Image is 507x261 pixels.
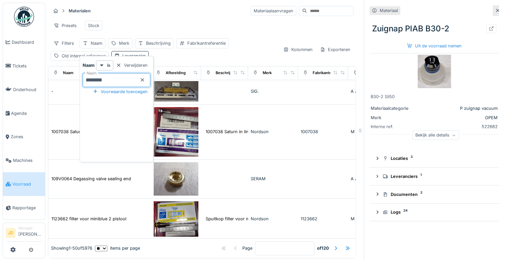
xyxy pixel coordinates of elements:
span: Onderhoud [13,86,42,93]
div: B30-2 Sil50 [371,93,498,100]
div: Interne ref. [371,123,421,130]
div: Spuitkop filter voor miniblue 2 inline filter ... [206,216,295,222]
div: Voorwaarde toevoegen [90,87,150,96]
div: Merk [371,114,421,121]
span: Rapportage [12,205,42,211]
div: SIG. [251,88,295,94]
div: Logs [383,209,491,215]
div: Old internal reference [62,53,106,59]
div: 522662 [423,123,498,130]
span: Dashboard [12,39,42,45]
summary: Documenten2 [372,188,496,201]
div: A Algemeen [351,176,395,182]
div: Bekijk alle details [412,130,459,140]
div: Merk [263,70,272,76]
div: Leveranciers [383,173,491,180]
div: Materiaalcategorie [371,105,421,111]
div: Uit de voorraad nemen [404,41,464,50]
div: Manager [18,226,42,231]
strong: of 120 [317,245,329,252]
div: Naam [63,70,73,76]
span: Voorraad [12,181,42,187]
div: SERAM [251,176,295,182]
div: Nordson [251,128,295,135]
div: Locaties [383,155,491,162]
div: Kolommen [280,45,316,54]
label: Naam [85,70,98,76]
div: Verwijderen [113,61,150,70]
div: 1123662 [301,216,345,222]
img: 109V0064 Degassing valve sealing end [154,162,198,196]
img: Badge_color-CXgf-gQk.svg [14,7,34,27]
div: Stock [88,22,99,29]
span: Zones [11,134,42,140]
span: Machines [13,157,42,164]
div: Exporteren [317,45,353,54]
div: Merk [119,40,129,46]
div: Presets [51,21,80,30]
div: 1007038 Saturn in line filters value pack verp... [206,128,301,135]
div: 1007038 Saturn in line filters value pack [51,128,132,135]
strong: Materialen [66,8,93,14]
summary: Locaties2 [372,152,496,165]
div: 1007038 [301,128,345,135]
div: Fabrikantreferentie [187,40,226,46]
div: P zuignap vacuum [423,105,498,111]
strong: is [107,62,110,68]
li: [PERSON_NAME] [18,226,42,240]
div: Page [242,245,252,252]
div: Documenten [383,191,491,198]
div: OPEM [423,114,498,121]
div: 1123662 filter voor miniblue 2 pistool [51,216,126,222]
div: M filters [351,128,395,135]
div: Materiaalaanvragen [251,6,296,16]
div: items per page [95,245,140,252]
div: Filters [51,38,77,48]
div: Beschrijving [216,70,238,76]
div: Nordson [251,216,295,222]
span: Agenda [11,110,42,116]
div: - [51,88,53,94]
div: Afbeelding [166,70,186,76]
img: Zuignap PIAB B30-2 [418,55,451,88]
div: Beschrijving [146,40,171,46]
div: Fabrikantreferentie [313,70,347,76]
strong: Naam [83,62,95,68]
div: Materiaal [380,7,398,14]
summary: Logs24 [372,206,496,219]
div: M filters [351,216,395,222]
span: Tickets [12,63,42,69]
summary: Leveranciers1 [372,170,496,183]
div: 109V0064 Degassing valve sealing end [51,176,131,182]
img: 1123662 filter voor miniblue 2 pistool [154,201,198,237]
div: A Algemeen [351,88,395,94]
li: JD [6,228,16,238]
div: Zuignap PIAB B30-2 [369,20,499,37]
div: Leverancier [122,53,146,59]
img: 1007038 Saturn in line filters value pack [154,107,198,156]
div: Showing 1 - 50 of 5976 [51,245,92,252]
img: - [154,81,198,102]
div: Naam [91,40,102,46]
